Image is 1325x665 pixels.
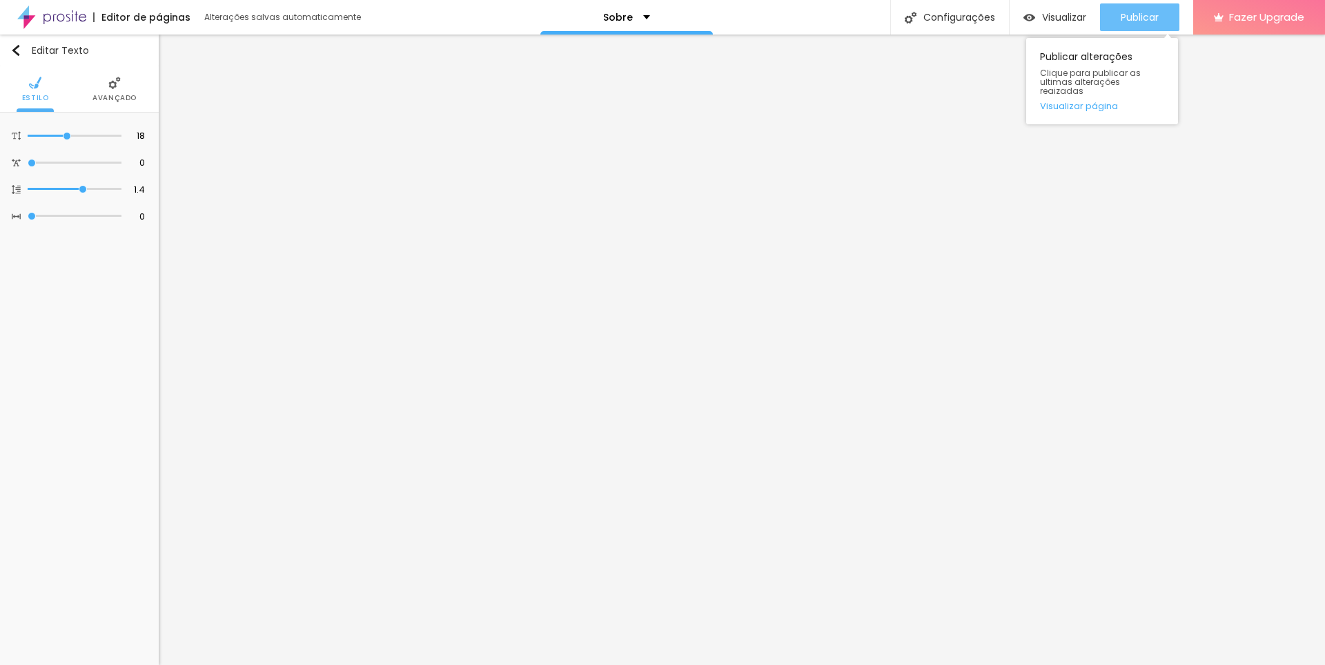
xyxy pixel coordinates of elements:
button: Publicar [1100,3,1179,31]
img: Icone [29,77,41,89]
span: Avançado [92,95,137,102]
div: Publicar alterações [1026,38,1178,124]
span: Estilo [22,95,49,102]
button: Visualizar [1010,3,1100,31]
img: Icone [108,77,121,89]
img: Icone [12,158,21,167]
div: Editor de páginas [93,12,190,22]
img: Icone [12,131,21,140]
iframe: Editor [159,35,1325,665]
div: Alterações salvas automaticamente [204,13,363,21]
img: Icone [10,45,21,56]
span: Publicar [1121,12,1159,23]
img: Icone [905,12,916,23]
img: Icone [12,185,21,194]
img: Icone [12,212,21,221]
span: Clique para publicar as ultimas alterações reaizadas [1040,68,1164,96]
div: Editar Texto [10,45,89,56]
p: Sobre [603,12,633,22]
span: Fazer Upgrade [1229,11,1304,23]
img: view-1.svg [1023,12,1035,23]
a: Visualizar página [1040,102,1164,110]
span: Visualizar [1042,12,1086,23]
